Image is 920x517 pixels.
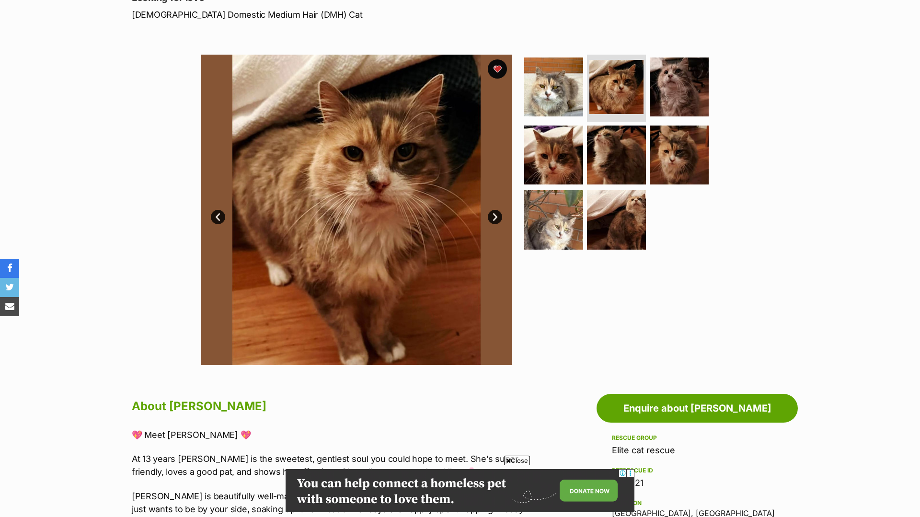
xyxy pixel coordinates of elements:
[650,126,709,184] img: Photo of Millie
[587,126,646,184] img: Photo of Millie
[597,394,798,423] a: Enquire about [PERSON_NAME]
[650,57,709,116] img: Photo of Millie
[589,60,644,114] img: Photo of Millie
[132,8,537,21] p: [DEMOGRAPHIC_DATA] Domestic Medium Hair (DMH) Cat
[612,434,782,442] div: Rescue group
[504,456,530,465] span: Close
[524,57,583,116] img: Photo of Millie
[132,428,528,441] p: 💖 Meet [PERSON_NAME] 💖
[524,190,583,249] img: Photo of Millie
[587,190,646,249] img: Photo of Millie
[286,469,634,512] iframe: Advertisement
[488,210,502,224] a: Next
[201,55,512,365] img: Photo of Millie
[211,210,225,224] a: Prev
[612,499,782,507] div: Location
[132,396,528,417] h2: About [PERSON_NAME]
[612,445,675,455] a: Elite cat rescue
[524,126,583,184] img: Photo of Millie
[132,452,528,478] p: At 13 years [PERSON_NAME] is the sweetest, gentlest soul you could hope to meet. She’s super frie...
[488,59,507,79] button: favourite
[612,467,782,474] div: PetRescue ID
[612,476,782,490] div: 1143921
